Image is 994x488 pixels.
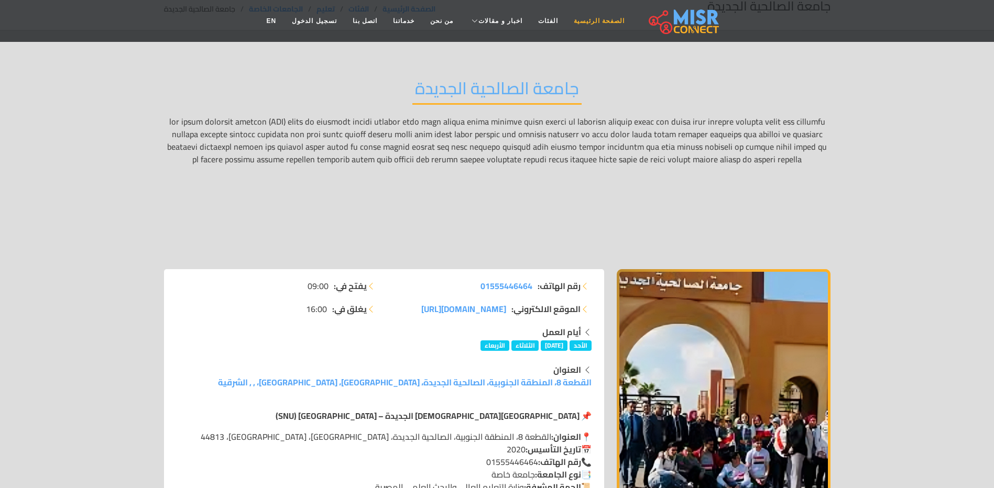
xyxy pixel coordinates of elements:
[511,340,539,351] span: الثلاثاء
[480,280,532,292] a: 01555446464
[164,115,831,253] p: lor ipsum dolorsit ametcon (ADI) elits do eiusmodt incidi utlabor etdo magn aliqua enima minimve ...
[538,280,581,292] strong: رقم الهاتف:
[412,78,582,105] h2: جامعة الصالحية الجديدة
[649,8,719,34] img: main.misr_connect
[332,303,367,315] strong: يغلق في:
[421,301,506,317] span: [DOMAIN_NAME][URL]
[385,11,422,31] a: خدماتنا
[308,280,329,292] span: 09:00
[478,16,522,26] span: اخبار و مقالات
[480,278,532,294] span: 01555446464
[530,11,566,31] a: الفئات
[566,11,632,31] a: الصفحة الرئيسية
[538,454,581,470] strong: رقم الهاتف:
[541,340,567,351] span: [DATE]
[551,429,581,445] strong: العنوان:
[421,303,506,315] a: [DOMAIN_NAME][URL]
[218,374,592,390] a: القطعة 8، المنطقة الجنوبية، الصالحية الجديدة، [GEOGRAPHIC_DATA]، [GEOGRAPHIC_DATA]، , , الشرقية
[542,324,581,340] strong: أيام العمل
[345,11,385,31] a: اتصل بنا
[334,280,367,292] strong: يفتح في:
[306,303,327,315] span: 16:00
[553,362,581,378] strong: العنوان
[259,11,285,31] a: EN
[284,11,344,31] a: تسجيل الدخول
[511,303,581,315] strong: الموقع الالكتروني:
[526,441,581,457] strong: تاريخ التأسيس:
[570,340,592,351] span: الأحد
[422,11,461,31] a: من نحن
[461,11,530,31] a: اخبار و مقالات
[480,340,509,351] span: الأربعاء
[276,408,592,424] strong: 📌 [GEOGRAPHIC_DATA][DEMOGRAPHIC_DATA] الجديدة – [GEOGRAPHIC_DATA] (SNU)
[535,467,581,482] strong: نوع الجامعة:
